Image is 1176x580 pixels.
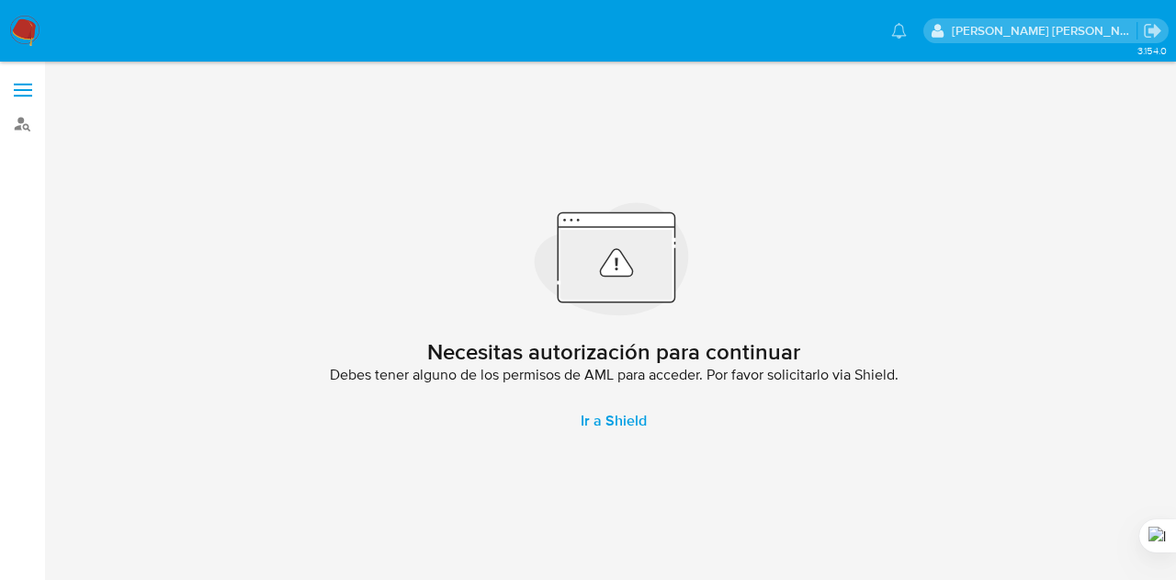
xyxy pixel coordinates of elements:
[330,366,899,384] span: Debes tener alguno de los permisos de AML para acceder. Por favor solicitarlo via Shield.
[891,23,907,39] a: Notificaciones
[427,338,800,366] h2: Necesitas autorización para continuar
[581,399,647,443] span: Ir a Shield
[952,22,1137,40] p: gloria.villasanti@mercadolibre.com
[559,399,669,443] a: Ir a Shield
[1143,21,1162,40] a: Salir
